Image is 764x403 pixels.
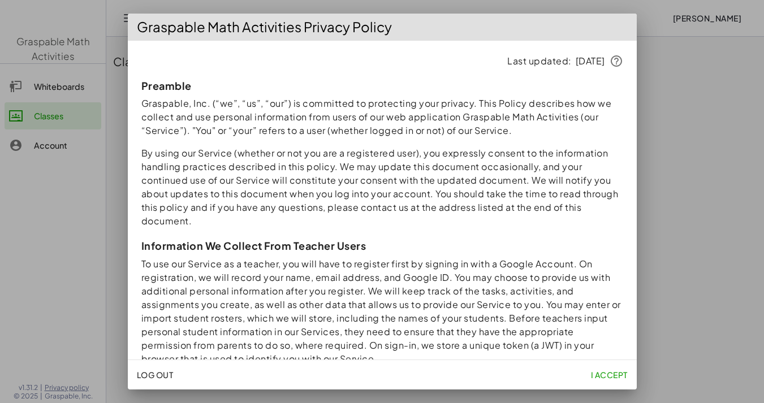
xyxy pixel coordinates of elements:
span: I accept [590,370,627,380]
button: I accept [586,365,632,385]
button: Log Out [132,365,178,385]
p: Graspable, Inc. (“we”, “us”, “our”) is committed to protecting your privacy. This Policy describe... [141,97,623,137]
span: Log Out [137,370,174,380]
div: Graspable Math Activities Privacy Policy [128,14,637,41]
h3: Preamble [141,79,623,92]
p: By using our Service (whether or not you are a registered user), you expressly consent to the inf... [141,146,623,228]
h3: Information We Collect From Teacher Users [141,239,623,252]
p: Last updated: [DATE] [141,54,623,68]
p: To use our Service as a teacher, you will have to register first by signing in with a Google Acco... [141,257,623,366]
